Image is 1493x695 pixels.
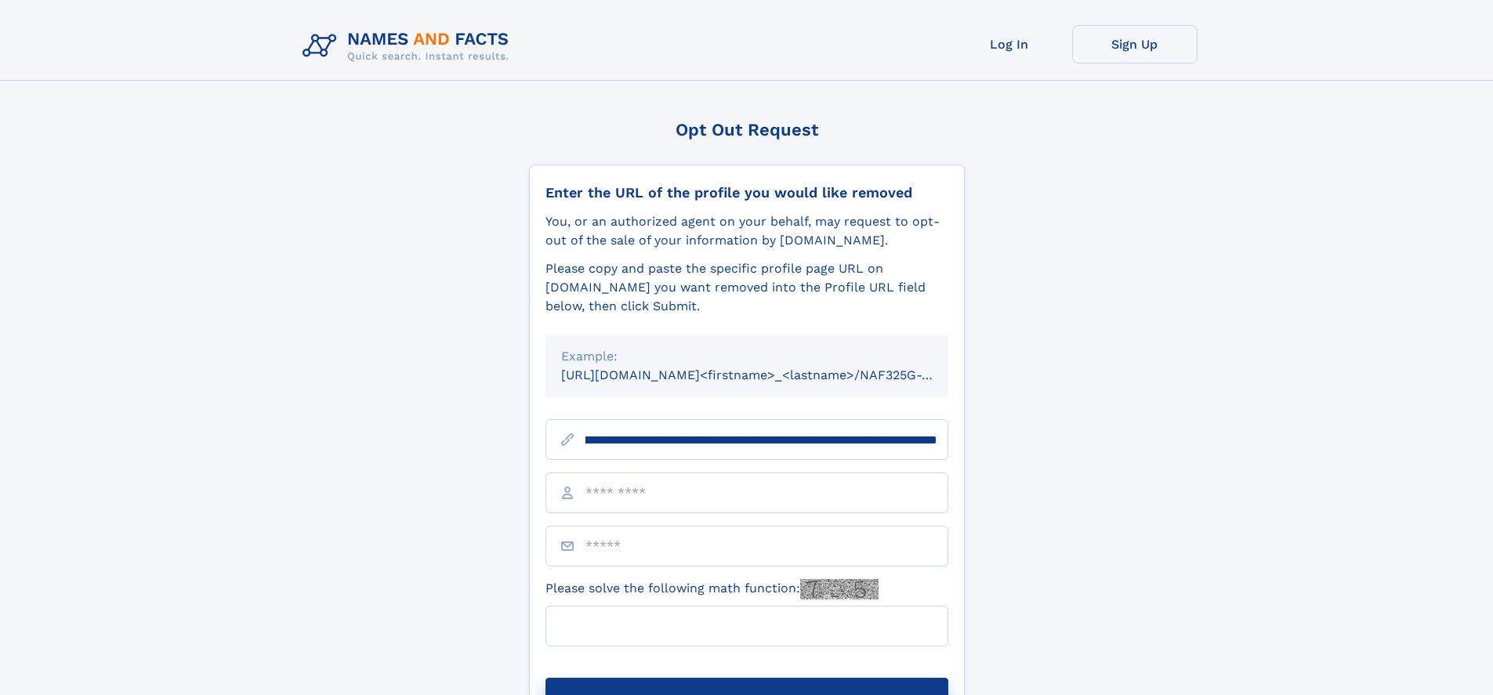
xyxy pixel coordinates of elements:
[545,579,879,599] label: Please solve the following math function:
[545,259,948,316] div: Please copy and paste the specific profile page URL on [DOMAIN_NAME] you want removed into the Pr...
[545,184,948,201] div: Enter the URL of the profile you would like removed
[545,212,948,250] div: You, or an authorized agent on your behalf, may request to opt-out of the sale of your informatio...
[296,25,522,67] img: Logo Names and Facts
[1072,25,1198,63] a: Sign Up
[561,347,933,366] div: Example:
[561,367,978,382] small: [URL][DOMAIN_NAME]<firstname>_<lastname>/NAF325G-xxxxxxxx
[529,120,965,139] div: Opt Out Request
[947,25,1072,63] a: Log In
